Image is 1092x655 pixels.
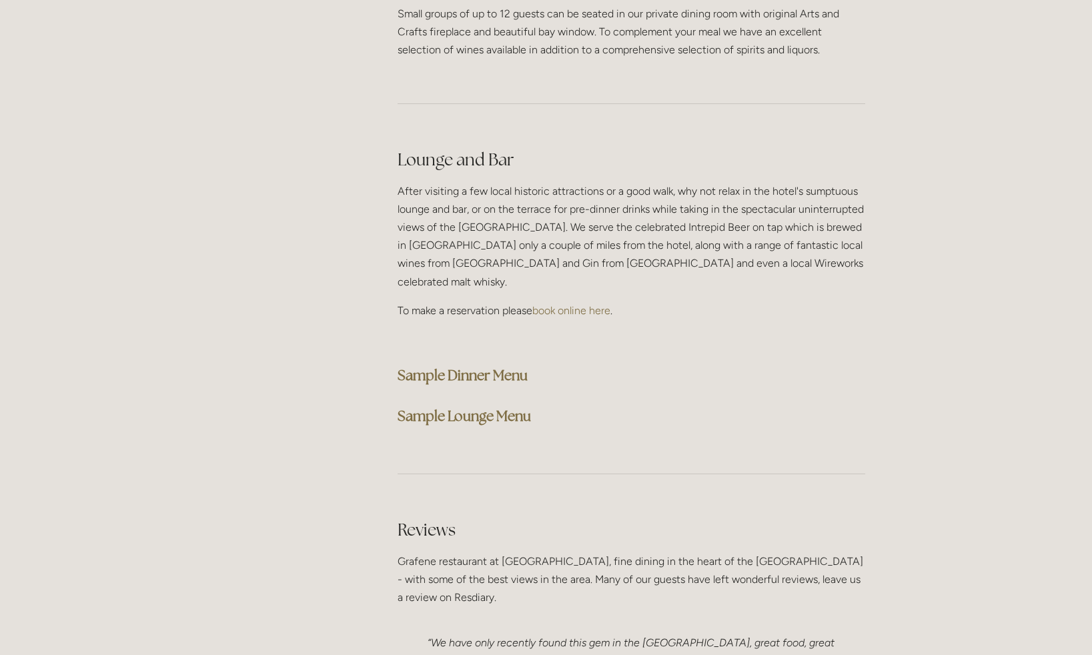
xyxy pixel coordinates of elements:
a: Sample Dinner Menu [398,366,528,384]
a: book online here [532,304,610,317]
p: After visiting a few local historic attractions or a good walk, why not relax in the hotel's sump... [398,182,865,291]
h2: Lounge and Bar [398,148,865,171]
p: Grafene restaurant at [GEOGRAPHIC_DATA], fine dining in the heart of the [GEOGRAPHIC_DATA] - with... [398,552,865,607]
a: Sample Lounge Menu [398,407,531,425]
p: To make a reservation please . [398,301,865,319]
p: Small groups of up to 12 guests can be seated in our private dining room with original Arts and C... [398,5,865,59]
h2: Reviews [398,518,865,542]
